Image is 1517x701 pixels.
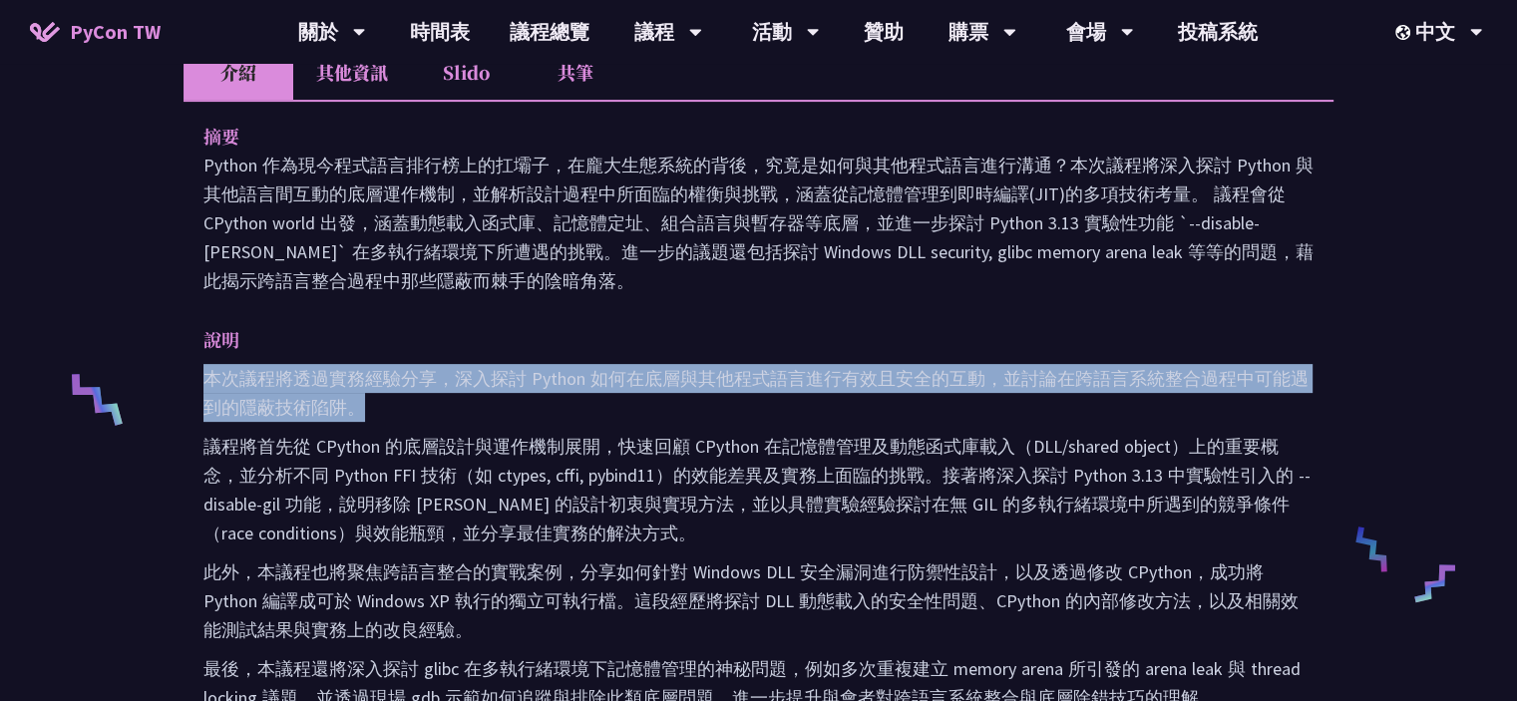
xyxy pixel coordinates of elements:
[203,151,1314,295] p: Python 作為現今程式語言排行榜上的扛壩子，在龐大生態系統的背後，究竟是如何與其他程式語言進行溝通？本次議程將深入探討 Python 與其他語言間互動的底層運作機制，並解析設計過程中所面臨的...
[10,7,181,57] a: PyCon TW
[203,557,1314,644] p: 此外，本議程也將聚焦跨語言整合的實戰案例，分享如何針對 Windows DLL 安全漏洞進行防禦性設計，以及透過修改 CPython，成功將 Python 編譯成可於 Windows XP 執行...
[203,122,1274,151] p: 摘要
[411,45,521,100] li: Slido
[30,22,60,42] img: Home icon of PyCon TW 2025
[203,364,1314,422] p: 本次議程將透過實務經驗分享，深入探討 Python 如何在底層與其他程式語言進行有效且安全的互動，並討論在跨語言系統整合過程中可能遇到的隱蔽技術陷阱。
[203,432,1314,547] p: 議程將首先從 CPython 的底層設計與運作機制展開，快速回顧 CPython 在記憶體管理及動態函式庫載入（DLL/shared object）上的重要概念，並分析不同 Python FFI...
[184,45,293,100] li: 介紹
[203,325,1274,354] p: 說明
[1395,25,1415,40] img: Locale Icon
[521,45,630,100] li: 共筆
[70,17,161,47] span: PyCon TW
[293,45,411,100] li: 其他資訊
